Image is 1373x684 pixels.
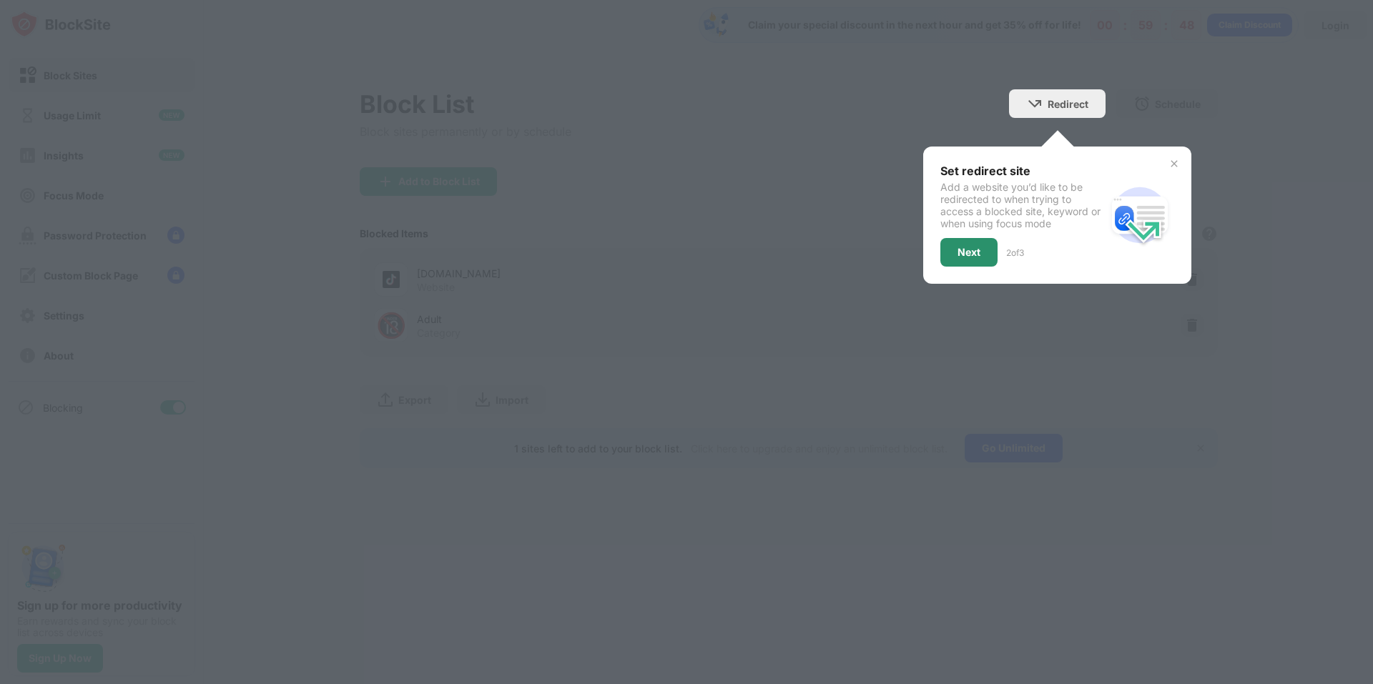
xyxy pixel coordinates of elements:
[1106,181,1174,249] img: redirect.svg
[1168,158,1180,169] img: x-button.svg
[940,164,1106,178] div: Set redirect site
[1048,98,1088,110] div: Redirect
[940,181,1106,229] div: Add a website you’d like to be redirected to when trying to access a blocked site, keyword or whe...
[958,247,980,258] div: Next
[1006,247,1024,258] div: 2 of 3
